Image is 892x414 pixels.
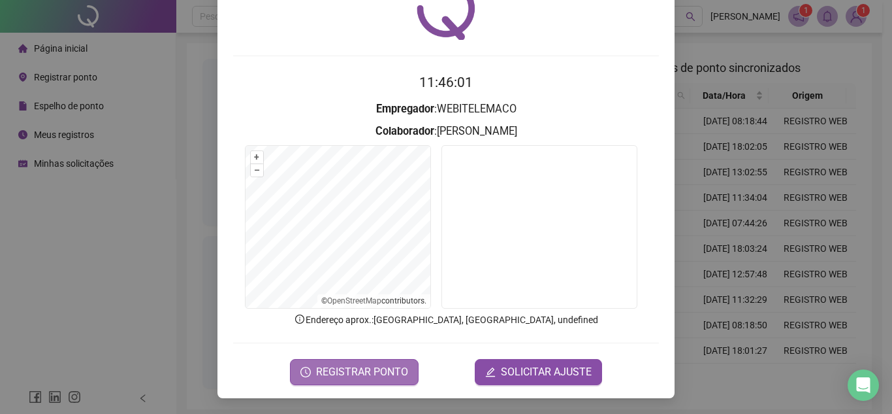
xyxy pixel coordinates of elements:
[848,370,879,401] div: Open Intercom Messenger
[316,364,408,380] span: REGISTRAR PONTO
[376,103,434,115] strong: Empregador
[501,364,592,380] span: SOLICITAR AJUSTE
[251,151,263,164] button: +
[375,125,434,137] strong: Colaborador
[233,313,659,327] p: Endereço aprox. : [GEOGRAPHIC_DATA], [GEOGRAPHIC_DATA], undefined
[233,101,659,118] h3: : WEBITELEMACO
[290,359,419,385] button: REGISTRAR PONTO
[419,75,473,90] time: 11:46:01
[300,367,311,377] span: clock-circle
[485,367,496,377] span: edit
[475,359,602,385] button: editSOLICITAR AJUSTE
[294,313,306,325] span: info-circle
[321,296,426,305] li: © contributors.
[251,164,263,177] button: –
[327,296,381,305] a: OpenStreetMap
[233,123,659,140] h3: : [PERSON_NAME]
